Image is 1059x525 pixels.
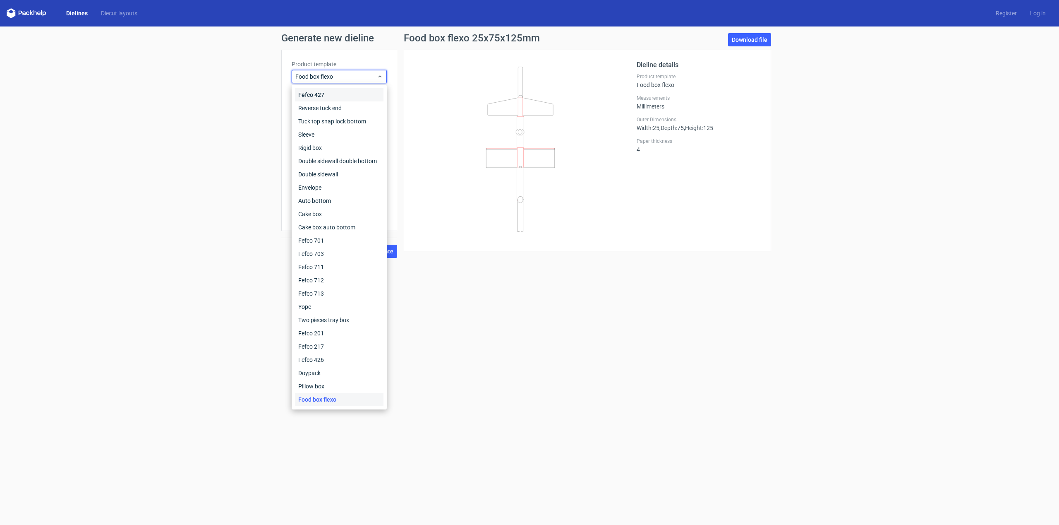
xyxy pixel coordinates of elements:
a: Download file [728,33,771,46]
div: Fefco 201 [295,327,383,340]
a: Log in [1023,9,1052,17]
div: Reverse tuck end [295,101,383,115]
span: Food box flexo [295,72,377,81]
label: Product template [637,73,761,80]
div: Fefco 427 [295,88,383,101]
div: Fefco 703 [295,247,383,260]
div: Millimeters [637,95,761,110]
div: 4 [637,138,761,153]
h1: Food box flexo 25x75x125mm [404,33,540,43]
label: Outer Dimensions [637,116,761,123]
h2: Dieline details [637,60,761,70]
a: Dielines [60,9,94,17]
div: Sleeve [295,128,383,141]
div: Fefco 701 [295,234,383,247]
a: Diecut layouts [94,9,144,17]
span: , Height : 125 [684,125,713,131]
div: Cake box auto bottom [295,221,383,234]
h1: Generate new dieline [281,33,778,43]
label: Measurements [637,95,761,101]
span: , Depth : 75 [659,125,684,131]
label: Paper thickness [637,138,761,144]
div: Fefco 217 [295,340,383,353]
div: Tuck top snap lock bottom [295,115,383,128]
div: Double sidewall double bottom [295,154,383,168]
div: Two pieces tray box [295,313,383,327]
a: Register [989,9,1023,17]
div: Fefco 426 [295,353,383,366]
div: Fefco 713 [295,287,383,300]
div: Yope [295,300,383,313]
div: Auto bottom [295,194,383,207]
div: Double sidewall [295,168,383,181]
div: Food box flexo [295,393,383,406]
div: Fefco 712 [295,274,383,287]
span: Width : 25 [637,125,659,131]
div: Fefco 711 [295,260,383,274]
div: Cake box [295,207,383,221]
div: Envelope [295,181,383,194]
div: Pillow box [295,380,383,393]
div: Rigid box [295,141,383,154]
label: Product template [292,60,387,68]
div: Doypack [295,366,383,380]
div: Food box flexo [637,73,761,88]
